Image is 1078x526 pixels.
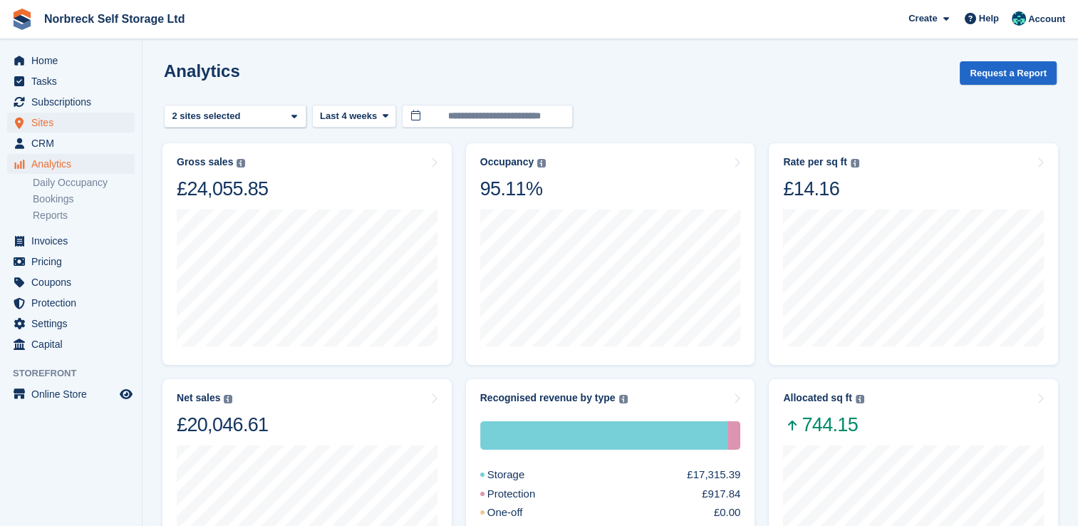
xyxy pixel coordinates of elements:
[31,293,117,313] span: Protection
[237,159,245,167] img: icon-info-grey-7440780725fd019a000dd9b08b2336e03edf1995a4989e88bcd33f0948082b44.svg
[1028,12,1065,26] span: Account
[7,293,135,313] a: menu
[33,176,135,190] a: Daily Occupancy
[13,366,142,381] span: Storefront
[31,51,117,71] span: Home
[480,505,557,521] div: One-off
[687,467,740,483] div: £17,315.39
[31,71,117,91] span: Tasks
[31,334,117,354] span: Capital
[177,392,220,404] div: Net sales
[908,11,937,26] span: Create
[480,156,534,168] div: Occupancy
[979,11,999,26] span: Help
[7,314,135,334] a: menu
[714,505,741,521] div: £0.00
[480,486,570,502] div: Protection
[783,177,859,201] div: £14.16
[619,395,628,403] img: icon-info-grey-7440780725fd019a000dd9b08b2336e03edf1995a4989e88bcd33f0948082b44.svg
[7,113,135,133] a: menu
[7,384,135,404] a: menu
[856,395,864,403] img: icon-info-grey-7440780725fd019a000dd9b08b2336e03edf1995a4989e88bcd33f0948082b44.svg
[783,156,846,168] div: Rate per sq ft
[7,133,135,153] a: menu
[31,154,117,174] span: Analytics
[31,272,117,292] span: Coupons
[31,252,117,272] span: Pricing
[118,386,135,403] a: Preview store
[783,413,864,437] span: 744.15
[7,334,135,354] a: menu
[177,413,268,437] div: £20,046.61
[960,61,1057,85] button: Request a Report
[702,486,740,502] div: £917.84
[480,177,546,201] div: 95.11%
[7,71,135,91] a: menu
[31,231,117,251] span: Invoices
[170,109,246,123] div: 2 sites selected
[7,272,135,292] a: menu
[38,7,190,31] a: Norbreck Self Storage Ltd
[31,113,117,133] span: Sites
[1012,11,1026,26] img: Sally King
[7,231,135,251] a: menu
[31,314,117,334] span: Settings
[480,392,616,404] div: Recognised revenue by type
[7,51,135,71] a: menu
[312,105,396,128] button: Last 4 weeks
[11,9,33,30] img: stora-icon-8386f47178a22dfd0bd8f6a31ec36ba5ce8667c1dd55bd0f319d3a0aa187defe.svg
[480,421,727,450] div: Storage
[33,209,135,222] a: Reports
[33,192,135,206] a: Bookings
[31,92,117,112] span: Subscriptions
[7,252,135,272] a: menu
[31,133,117,153] span: CRM
[851,159,859,167] img: icon-info-grey-7440780725fd019a000dd9b08b2336e03edf1995a4989e88bcd33f0948082b44.svg
[537,159,546,167] img: icon-info-grey-7440780725fd019a000dd9b08b2336e03edf1995a4989e88bcd33f0948082b44.svg
[177,177,268,201] div: £24,055.85
[727,421,740,450] div: Protection
[7,92,135,112] a: menu
[7,154,135,174] a: menu
[177,156,233,168] div: Gross sales
[164,61,240,81] h2: Analytics
[783,392,851,404] div: Allocated sq ft
[224,395,232,403] img: icon-info-grey-7440780725fd019a000dd9b08b2336e03edf1995a4989e88bcd33f0948082b44.svg
[31,384,117,404] span: Online Store
[480,467,559,483] div: Storage
[320,109,377,123] span: Last 4 weeks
